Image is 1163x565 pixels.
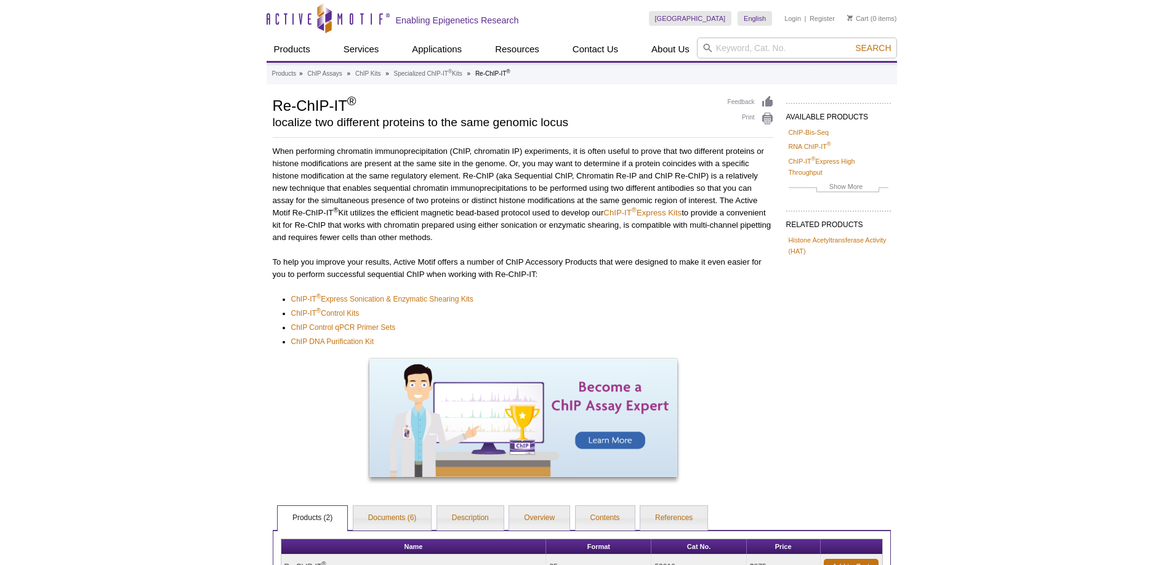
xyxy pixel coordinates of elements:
[353,506,432,531] a: Documents (6)
[576,506,635,531] a: Contents
[603,208,682,217] a: ChIP-IT®Express Kits
[546,539,651,555] th: Format
[316,307,321,314] sup: ®
[810,14,835,23] a: Register
[273,145,774,244] p: When performing chromatin immunoprecipitation (ChIP, chromatin IP) experiments, it is often usefu...
[437,506,504,531] a: Description
[649,11,732,26] a: [GEOGRAPHIC_DATA]
[855,43,891,53] span: Search
[267,38,318,61] a: Products
[291,335,374,348] a: ChIP DNA Purification Kit
[728,95,774,109] a: Feedback
[805,11,807,26] li: |
[851,42,895,54] button: Search
[789,156,888,178] a: ChIP-IT®Express High Throughput
[273,256,774,281] p: To help you improve your results, Active Motif offers a number of ChIP Accessory Products that we...
[738,11,772,26] a: English
[509,506,569,531] a: Overview
[847,15,853,21] img: Your Cart
[448,68,452,74] sup: ®
[291,307,360,319] a: ChIP-IT®Control Kits
[475,70,510,77] li: Re-ChIP-IT
[369,359,677,477] img: Become a ChIP Assay Expert
[651,539,746,555] th: Cat No.
[307,68,342,79] a: ChIP Assays
[333,206,338,214] sup: ®
[786,210,891,233] h2: RELATED PRODUCTS
[786,103,891,125] h2: AVAILABLE PRODUCTS
[404,38,469,61] a: Applications
[789,127,829,138] a: ChIP-Bis-Seq
[355,68,381,79] a: ChIP Kits
[281,539,547,555] th: Name
[789,141,831,152] a: RNA ChIP-IT®
[789,234,888,257] a: Histone Acetyltransferase Activity (HAT)
[847,14,869,23] a: Cart
[336,38,387,61] a: Services
[467,70,471,77] li: »
[385,70,389,77] li: »
[273,95,715,114] h1: Re-ChIP-IT
[728,112,774,126] a: Print
[811,156,816,162] sup: ®
[784,14,801,23] a: Login
[565,38,626,61] a: Contact Us
[396,15,519,26] h2: Enabling Epigenetics Research
[644,38,697,61] a: About Us
[272,68,296,79] a: Products
[347,70,351,77] li: »
[347,94,356,108] sup: ®
[488,38,547,61] a: Resources
[291,293,473,305] a: ChIP-IT®Express Sonication & Enzymatic Shearing Kits
[632,206,637,214] sup: ®
[827,142,831,148] sup: ®
[697,38,897,58] input: Keyword, Cat. No.
[847,11,897,26] li: (0 items)
[278,506,347,531] a: Products (2)
[394,68,462,79] a: Specialized ChIP-IT®Kits
[747,539,821,555] th: Price
[640,506,707,531] a: References
[506,68,510,74] sup: ®
[789,181,888,195] a: Show More
[273,117,715,128] h2: localize two different proteins to the same genomic locus
[299,70,303,77] li: »
[316,293,321,300] sup: ®
[291,321,396,334] a: ChIP Control qPCR Primer Sets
